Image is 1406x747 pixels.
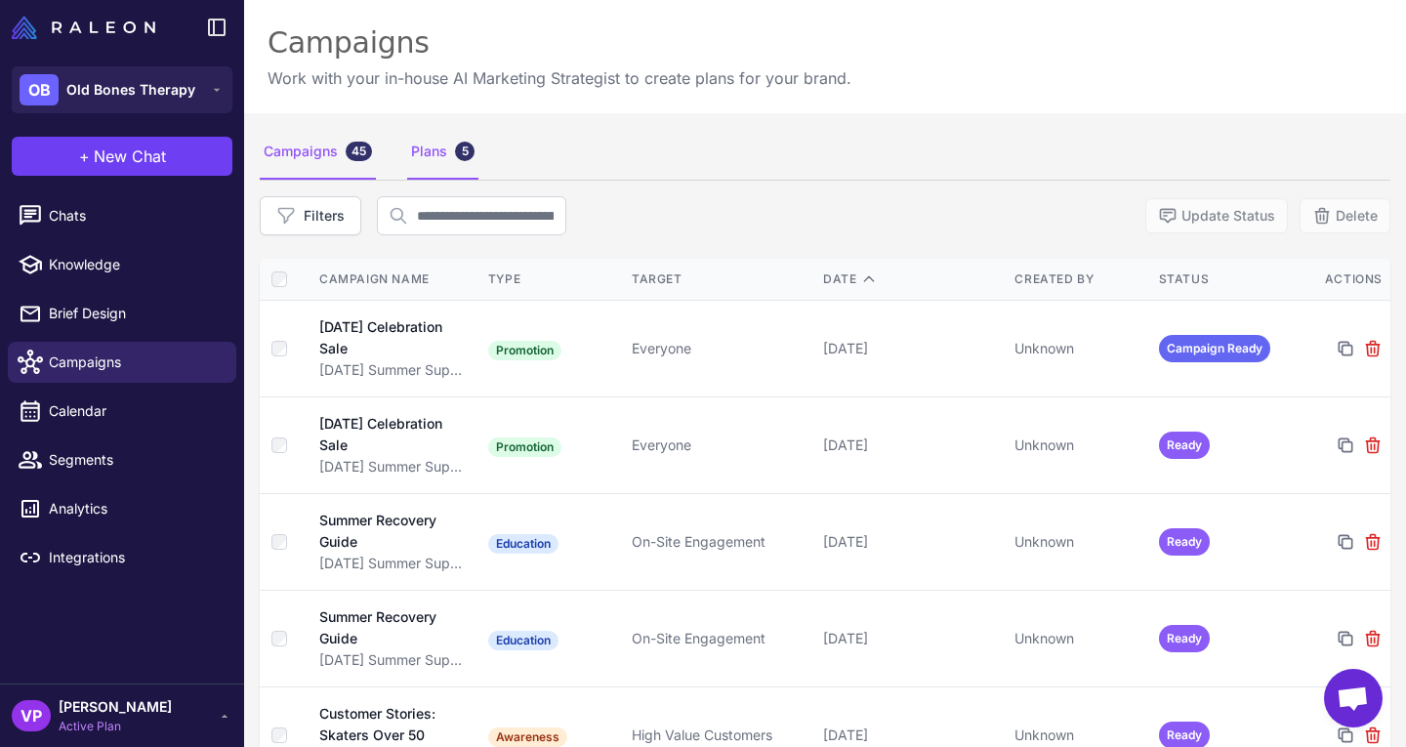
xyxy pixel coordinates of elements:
span: Promotion [488,341,561,360]
div: [DATE] [823,725,999,746]
div: Unknown [1014,531,1142,553]
span: Segments [49,449,221,471]
span: Brief Design [49,303,221,324]
button: +New Chat [12,137,232,176]
div: [DATE] Summer Support & [DATE] Campaign [319,553,469,574]
div: Status [1159,270,1287,288]
a: Campaigns [8,342,236,383]
div: [DATE] [823,531,999,553]
div: Created By [1014,270,1142,288]
span: Campaign Ready [1159,335,1270,362]
div: Campaigns [268,23,851,62]
div: [DATE] [823,628,999,649]
span: Old Bones Therapy [66,79,195,101]
div: On-Site Engagement [632,531,807,553]
span: Knowledge [49,254,221,275]
span: Promotion [488,437,561,457]
button: Update Status [1145,198,1288,233]
div: Everyone [632,338,807,359]
p: Work with your in-house AI Marketing Strategist to create plans for your brand. [268,66,851,90]
a: Open chat [1324,669,1383,727]
a: Calendar [8,391,236,432]
a: Segments [8,439,236,480]
button: Delete [1300,198,1390,233]
span: Integrations [49,547,221,568]
div: 5 [455,142,475,161]
button: Filters [260,196,361,235]
span: Awareness [488,727,567,747]
div: [DATE] Summer Support & [DATE] Campaign [319,649,469,671]
a: Chats [8,195,236,236]
span: Campaigns [49,352,221,373]
div: Unknown [1014,725,1142,746]
div: Customer Stories: Skaters Over 50 [319,703,455,746]
a: Analytics [8,488,236,529]
div: 45 [346,142,372,161]
span: Chats [49,205,221,227]
span: New Chat [94,145,166,168]
div: Summer Recovery Guide [319,510,451,553]
div: Campaigns [260,125,376,180]
div: High Value Customers [632,725,807,746]
div: OB [20,74,59,105]
div: Unknown [1014,628,1142,649]
div: [DATE] [823,435,999,456]
div: Unknown [1014,435,1142,456]
div: VP [12,700,51,731]
span: Calendar [49,400,221,422]
span: Ready [1159,625,1210,652]
div: On-Site Engagement [632,628,807,649]
div: Campaign Name [319,270,469,288]
div: [DATE] Celebration Sale [319,316,451,359]
span: [PERSON_NAME] [59,696,172,718]
span: + [79,145,90,168]
div: Type [488,270,616,288]
div: Target [632,270,807,288]
th: Actions [1295,259,1390,301]
div: Plans [407,125,478,180]
div: [DATE] Summer Support & [DATE] Campaign [319,456,469,477]
a: Integrations [8,537,236,578]
span: Education [488,534,558,554]
div: Summer Recovery Guide [319,606,451,649]
div: [DATE] [823,338,999,359]
div: [DATE] Celebration Sale [319,413,451,456]
div: Unknown [1014,338,1142,359]
span: Ready [1159,432,1210,459]
div: Date [823,270,999,288]
span: Ready [1159,528,1210,556]
span: Active Plan [59,718,172,735]
button: OBOld Bones Therapy [12,66,232,113]
a: Brief Design [8,293,236,334]
div: [DATE] Summer Support & [DATE] Campaign [319,359,469,381]
a: Knowledge [8,244,236,285]
span: Education [488,631,558,650]
div: Everyone [632,435,807,456]
span: Analytics [49,498,221,519]
img: Raleon Logo [12,16,155,39]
